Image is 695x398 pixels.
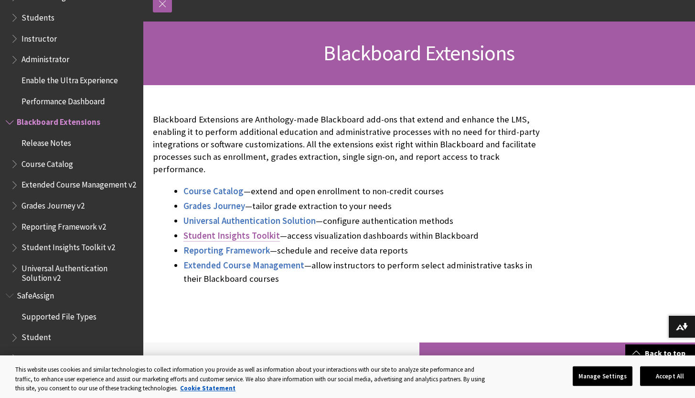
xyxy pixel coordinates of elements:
span: Extended Course Management [183,260,304,271]
nav: Book outline for Blackboard Extensions [6,114,138,283]
span: Instructor [21,350,57,363]
span: Grades Journey [183,200,245,211]
p: Blackboard Extensions are Anthology-made Blackboard add-ons that extend and enhance the LMS, enab... [153,113,544,176]
span: Universal Authentication Solution v2 [21,260,137,283]
span: Blackboard Extensions [17,114,100,127]
a: Grades Journey [183,200,245,212]
span: SafeAssign [17,287,54,300]
nav: Book outline for Blackboard SafeAssign [6,287,138,387]
div: This website uses cookies and similar technologies to collect information you provide as well as ... [15,365,487,393]
span: Student [21,330,51,343]
li: —access visualization dashboards within Blackboard [183,229,544,243]
li: —tailor grade extraction to your needs [183,199,544,213]
li: —extend and open enrollment to non-credit courses [183,185,544,198]
button: Manage Settings [573,366,632,386]
span: Administrator [21,52,69,65]
a: Student Insights Toolkit [183,230,280,242]
span: Course Catalog [21,156,73,169]
span: Extended Course Management v2 [21,177,136,190]
a: More information about your privacy, opens in a new tab [180,384,235,392]
span: Blackboard Extensions [323,40,514,66]
span: Students [21,10,54,22]
span: Reporting Framework v2 [21,219,106,232]
span: Grades Journey v2 [21,198,85,210]
li: —configure authentication methods [183,214,544,228]
a: Course Catalog [183,186,244,197]
span: Instructor [21,31,57,44]
li: —schedule and receive data reports [183,244,544,257]
span: Course Catalog [183,186,244,197]
a: Universal Authentication Solution [183,215,316,227]
span: Performance Dashboard [21,93,105,106]
span: Supported File Types [21,309,96,321]
a: Extended Course Management [183,260,304,271]
span: Release Notes [21,135,71,148]
span: Student Insights Toolkit v2 [21,240,115,253]
span: Enable the Ultra Experience [21,72,118,85]
li: —allow instructors to perform select administrative tasks in their Blackboard courses [183,259,544,286]
a: Back to top [625,344,695,362]
a: Reporting Framework [183,245,270,256]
